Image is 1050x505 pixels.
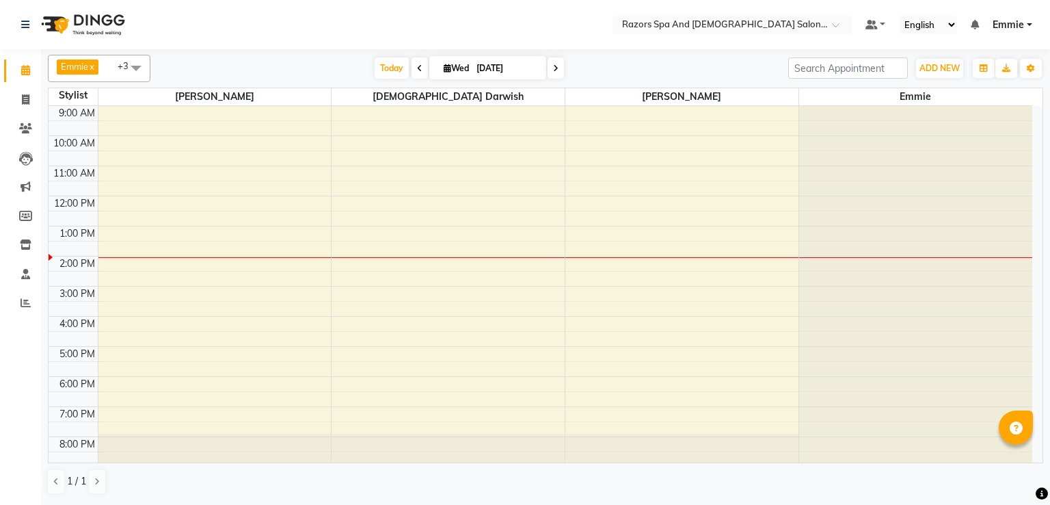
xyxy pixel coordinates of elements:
[472,58,541,79] input: 2025-09-03
[98,88,332,105] span: [PERSON_NAME]
[51,166,98,181] div: 11:00 AM
[57,377,98,391] div: 6:00 PM
[57,437,98,452] div: 8:00 PM
[118,60,139,71] span: +3
[67,474,86,489] span: 1 / 1
[440,63,472,73] span: Wed
[57,407,98,422] div: 7:00 PM
[57,287,98,301] div: 3:00 PM
[51,196,98,211] div: 12:00 PM
[332,88,565,105] span: [DEMOGRAPHIC_DATA] Darwish
[799,88,1032,105] span: Emmie
[57,257,98,271] div: 2:00 PM
[919,63,960,73] span: ADD NEW
[57,226,98,241] div: 1:00 PM
[35,5,129,44] img: logo
[916,59,963,78] button: ADD NEW
[993,18,1024,32] span: Emmie
[61,61,88,72] span: Emmie
[57,317,98,331] div: 4:00 PM
[51,136,98,151] div: 10:00 AM
[49,88,98,103] div: Stylist
[565,88,798,105] span: [PERSON_NAME]
[88,61,94,72] a: x
[375,57,409,79] span: Today
[56,106,98,120] div: 9:00 AM
[57,347,98,361] div: 5:00 PM
[788,57,908,79] input: Search Appointment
